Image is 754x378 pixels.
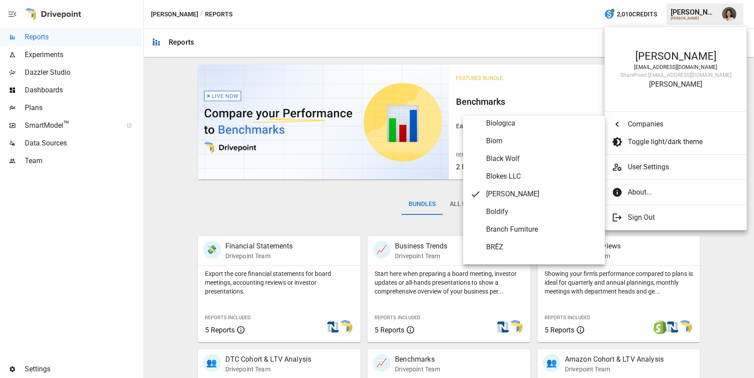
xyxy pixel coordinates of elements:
span: Boldify [486,206,598,217]
span: Companies [628,119,739,130]
div: [PERSON_NAME] [614,80,738,88]
span: Branch Furniture [486,224,598,235]
div: [PERSON_NAME] [614,50,738,62]
span: [PERSON_NAME] [486,189,598,199]
span: User Settings [628,162,739,172]
span: Sign Out [628,212,739,223]
span: About... [628,187,739,198]
span: Bridge Bay Capital [486,260,598,270]
span: Toggle light/dark theme [628,137,739,147]
span: Biologica [486,118,598,129]
div: [EMAIL_ADDRESS][DOMAIN_NAME] [614,64,738,70]
span: Blokes LLC [486,171,598,182]
span: BRĒZ [486,242,598,252]
span: Black Wolf [486,153,598,164]
span: Biom [486,136,598,146]
div: SharePoint: [EMAIL_ADDRESS][DOMAIN_NAME] [614,72,738,78]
